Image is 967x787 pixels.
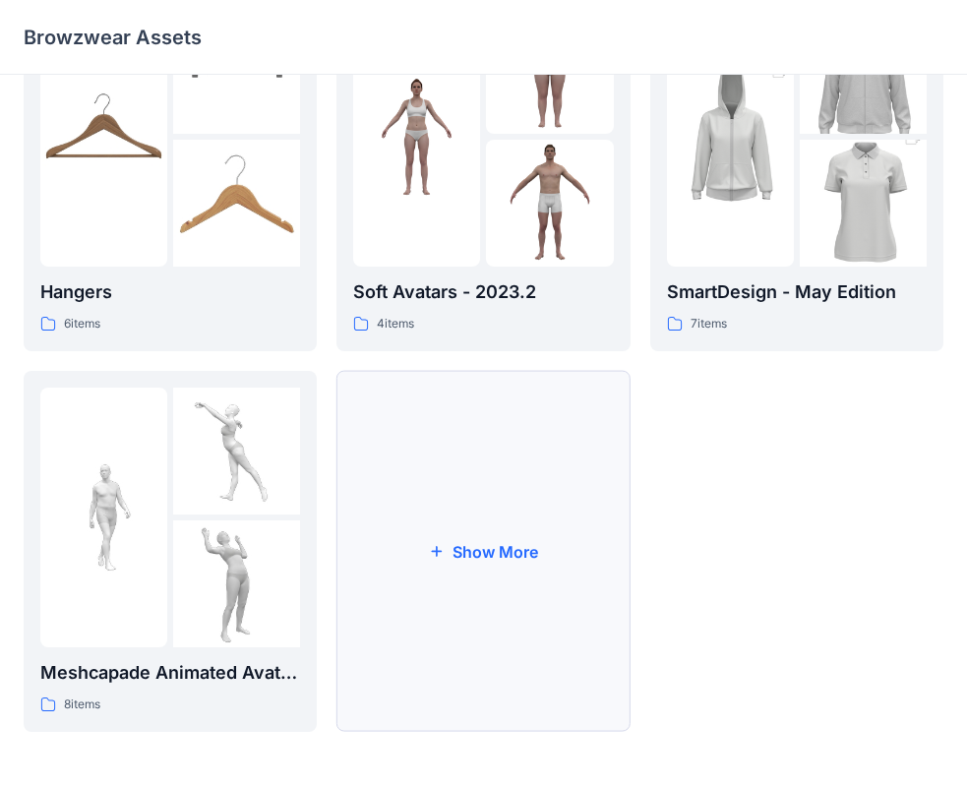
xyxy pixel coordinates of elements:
[667,41,794,232] img: folder 1
[173,388,300,515] img: folder 2
[40,659,300,687] p: Meshcapade Animated Avatars
[173,520,300,647] img: folder 3
[64,314,100,334] p: 6 items
[40,278,300,306] p: Hangers
[486,140,613,267] img: folder 3
[64,695,100,715] p: 8 items
[173,140,300,267] img: folder 3
[40,73,167,200] img: folder 1
[667,278,927,306] p: SmartDesign - May Edition
[24,24,202,51] p: Browzwear Assets
[24,371,317,732] a: folder 1folder 2folder 3Meshcapade Animated Avatars8items
[800,108,927,299] img: folder 3
[353,278,613,306] p: Soft Avatars - 2023.2
[40,454,167,580] img: folder 1
[691,314,727,334] p: 7 items
[353,73,480,200] img: folder 1
[336,371,630,732] button: Show More
[377,314,414,334] p: 4 items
